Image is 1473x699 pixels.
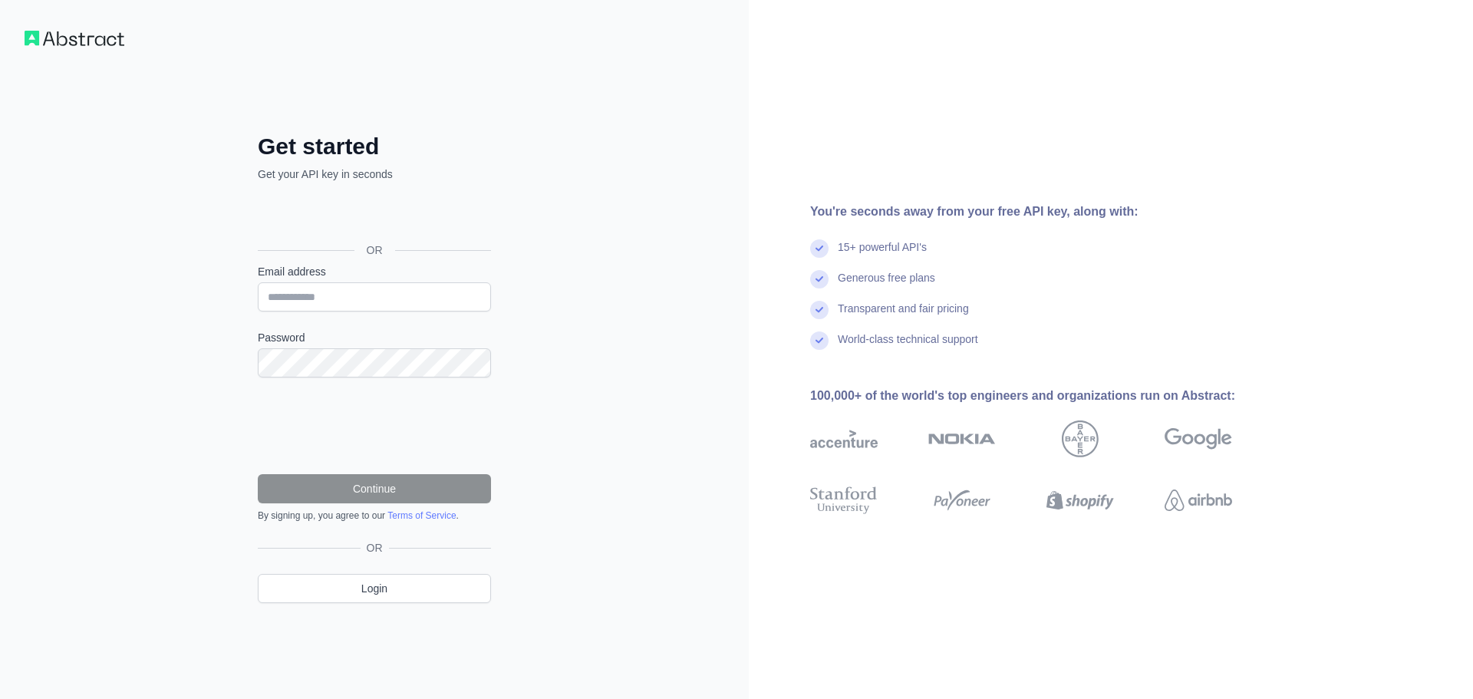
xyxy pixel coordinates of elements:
img: bayer [1062,420,1099,457]
label: Email address [258,264,491,279]
img: check mark [810,331,829,350]
img: nokia [928,420,996,457]
img: google [1165,420,1232,457]
div: 100,000+ of the world's top engineers and organizations run on Abstract: [810,387,1281,405]
p: Get your API key in seconds [258,167,491,182]
h2: Get started [258,133,491,160]
div: Generous free plans [838,270,935,301]
button: Continue [258,474,491,503]
img: shopify [1046,483,1114,517]
div: 15+ powerful API's [838,239,927,270]
div: You're seconds away from your free API key, along with: [810,203,1281,221]
iframe: reCAPTCHA [258,396,491,456]
img: airbnb [1165,483,1232,517]
div: Transparent and fair pricing [838,301,969,331]
img: accenture [810,420,878,457]
span: OR [354,242,395,258]
img: check mark [810,239,829,258]
span: OR [361,540,389,556]
div: World-class technical support [838,331,978,362]
a: Login [258,574,491,603]
img: check mark [810,270,829,289]
div: By signing up, you agree to our . [258,509,491,522]
a: Terms of Service [387,510,456,521]
label: Password [258,330,491,345]
img: Workflow [25,31,124,46]
iframe: Bouton "Se connecter avec Google" [250,199,496,232]
img: check mark [810,301,829,319]
img: payoneer [928,483,996,517]
img: stanford university [810,483,878,517]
